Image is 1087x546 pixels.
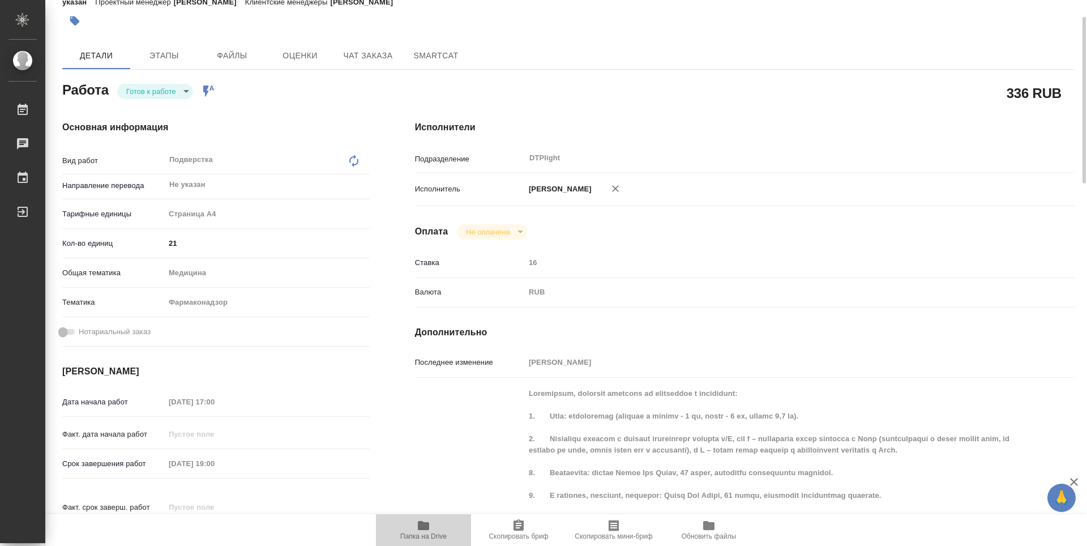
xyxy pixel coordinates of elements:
[341,49,395,63] span: Чат заказа
[376,514,471,546] button: Папка на Drive
[165,499,264,515] input: Пустое поле
[62,297,165,308] p: Тематика
[415,153,525,165] p: Подразделение
[117,84,193,99] div: Готов к работе
[471,514,566,546] button: Скопировать бриф
[415,326,1075,339] h4: Дополнительно
[62,238,165,249] p: Кол-во единиц
[489,532,548,540] span: Скопировать бриф
[62,8,87,33] button: Добавить тэг
[273,49,327,63] span: Оценки
[1007,83,1062,103] h2: 336 RUB
[165,426,264,442] input: Пустое поле
[409,49,463,63] span: SmartCat
[62,180,165,191] p: Направление перевода
[62,396,165,408] p: Дата начала работ
[62,267,165,279] p: Общая тематика
[165,455,264,472] input: Пустое поле
[463,227,513,237] button: Не оплачена
[165,235,370,251] input: ✎ Введи что-нибудь
[165,293,370,312] div: Фармаконадзор
[415,257,525,268] p: Ставка
[62,155,165,167] p: Вид работ
[525,254,1020,271] input: Пустое поле
[1052,486,1071,510] span: 🙏
[205,49,259,63] span: Файлы
[603,176,628,201] button: Удалить исполнителя
[165,394,264,410] input: Пустое поле
[682,532,737,540] span: Обновить файлы
[69,49,123,63] span: Детали
[62,121,370,134] h4: Основная информация
[661,514,756,546] button: Обновить файлы
[415,357,525,368] p: Последнее изменение
[525,184,592,195] p: [PERSON_NAME]
[525,354,1020,370] input: Пустое поле
[62,502,165,513] p: Факт. срок заверш. работ
[415,121,1075,134] h4: Исполнители
[123,87,179,96] button: Готов к работе
[415,225,448,238] h4: Оплата
[525,283,1020,302] div: RUB
[1047,484,1076,512] button: 🙏
[62,79,109,99] h2: Работа
[165,263,370,283] div: Медицина
[62,458,165,470] p: Срок завершения работ
[575,532,652,540] span: Скопировать мини-бриф
[137,49,191,63] span: Этапы
[400,532,447,540] span: Папка на Drive
[79,326,151,338] span: Нотариальный заказ
[62,365,370,378] h4: [PERSON_NAME]
[566,514,661,546] button: Скопировать мини-бриф
[457,224,527,240] div: Готов к работе
[62,208,165,220] p: Тарифные единицы
[415,184,525,195] p: Исполнитель
[62,429,165,440] p: Факт. дата начала работ
[415,287,525,298] p: Валюта
[165,204,370,224] div: Страница А4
